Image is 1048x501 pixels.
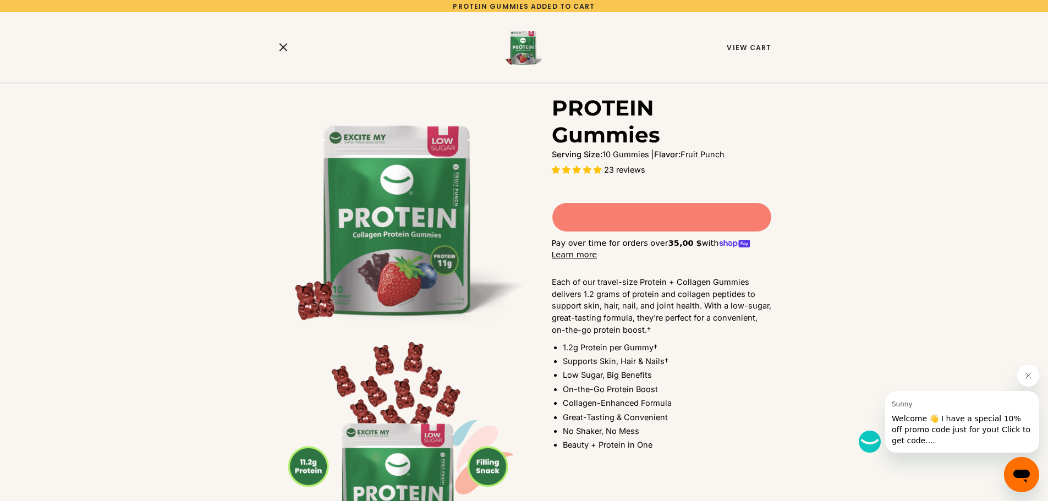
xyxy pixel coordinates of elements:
li: Low Sugar, Big Benefits [563,369,772,381]
strong: Serving Size: [552,150,602,159]
iframe: Mensaje de Sunny [885,391,1039,453]
span: PROTEIN Gummies [453,2,529,11]
iframe: Cerrar mensaje de Sunny [1017,365,1039,387]
p: 10 Gummies | Fruit Punch [552,148,772,161]
li: No Shaker, No Mess [563,425,772,437]
li: Collagen-Enhanced Formula [563,397,772,409]
li: On-the-Go Protein Boost [563,383,772,395]
h1: PROTEIN Gummies [552,95,764,148]
strong: Flavor: [654,150,681,159]
li: Supports Skin, Hair & Nails† [563,355,772,367]
span: 23 reviews [604,165,645,174]
li: Great-Tasting & Convenient [563,411,772,423]
a: View Cart [727,43,771,52]
button: Close [277,30,290,65]
button: Add to Cart [552,202,772,232]
li: 1.2g Protein per Gummy† [563,342,772,354]
span: Each of our travel-size Protein + Collagen Gummies delivers 1.2 grams of protein and collagen pep... [552,277,771,334]
img: PROTEIN Gummies [277,95,524,342]
span: Added to cart [531,2,595,11]
li: Beauty + Protein in One [563,439,772,451]
div: Sunny dice “Welcome 👋 I have a special 10% off promo code just for you! Click to get code....”. A... [859,365,1039,453]
span: 4.96 stars [552,165,604,174]
iframe: Botón para iniciar la ventana de mensajería [1004,457,1039,492]
iframe: sin contenido [859,431,881,453]
img: PROTEIN Gummies [502,25,546,69]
